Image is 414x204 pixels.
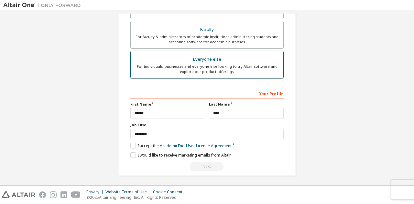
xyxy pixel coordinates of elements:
div: Everyone else [135,55,279,64]
img: Altair One [3,2,84,8]
label: Job Title [130,122,284,127]
div: You need to provide your academic email [130,162,284,171]
div: Cookie Consent [153,189,186,195]
label: First Name [130,102,205,107]
img: youtube.svg [71,191,81,198]
label: Last Name [209,102,284,107]
div: Faculty [135,25,279,34]
div: Your Profile [130,88,284,98]
p: © 2025 Altair Engineering, Inc. All Rights Reserved. [86,195,186,200]
div: Website Terms of Use [105,189,153,195]
div: For individuals, businesses and everyone else looking to try Altair software and explore our prod... [135,64,279,74]
div: Privacy [86,189,105,195]
img: altair_logo.svg [2,191,35,198]
img: instagram.svg [50,191,57,198]
a: Academic End-User License Agreement [160,143,232,148]
label: I would like to receive marketing emails from Altair [130,152,231,158]
div: For faculty & administrators of academic institutions administering students and accessing softwa... [135,34,279,45]
img: linkedin.svg [60,191,67,198]
img: facebook.svg [39,191,46,198]
label: I accept the [130,143,232,148]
